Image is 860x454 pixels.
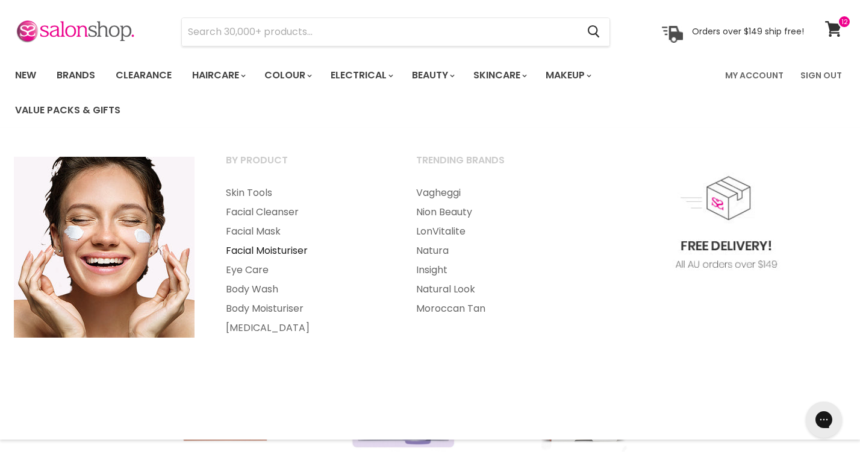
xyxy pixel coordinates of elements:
a: Moroccan Tan [401,299,589,318]
input: Search [182,18,578,46]
a: Natural Look [401,280,589,299]
a: Skin Tools [211,183,399,203]
a: Brands [48,63,104,88]
a: Eye Care [211,260,399,280]
a: New [6,63,45,88]
ul: Main menu [6,58,718,128]
form: Product [181,17,610,46]
a: Makeup [537,63,599,88]
a: Facial Mask [211,222,399,241]
a: Colour [255,63,319,88]
a: Beauty [403,63,462,88]
a: By Product [211,151,399,181]
a: Value Packs & Gifts [6,98,129,123]
a: Skincare [464,63,534,88]
button: Search [578,18,609,46]
a: Natura [401,241,589,260]
a: Vagheggi [401,183,589,203]
a: Facial Moisturiser [211,241,399,260]
a: Trending Brands [401,151,589,181]
p: Orders over $149 ship free! [692,26,804,37]
a: Nion Beauty [401,203,589,222]
a: Clearance [107,63,181,88]
ul: Main menu [211,183,399,338]
a: LonVitalite [401,222,589,241]
a: Facial Cleanser [211,203,399,222]
a: Electrical [322,63,400,88]
a: [MEDICAL_DATA] [211,318,399,338]
a: Sign Out [793,63,849,88]
a: Insight [401,260,589,280]
ul: Main menu [401,183,589,318]
iframe: Gorgias live chat messenger [800,397,848,442]
a: Haircare [183,63,253,88]
a: My Account [718,63,791,88]
a: Body Moisturiser [211,299,399,318]
a: Body Wash [211,280,399,299]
